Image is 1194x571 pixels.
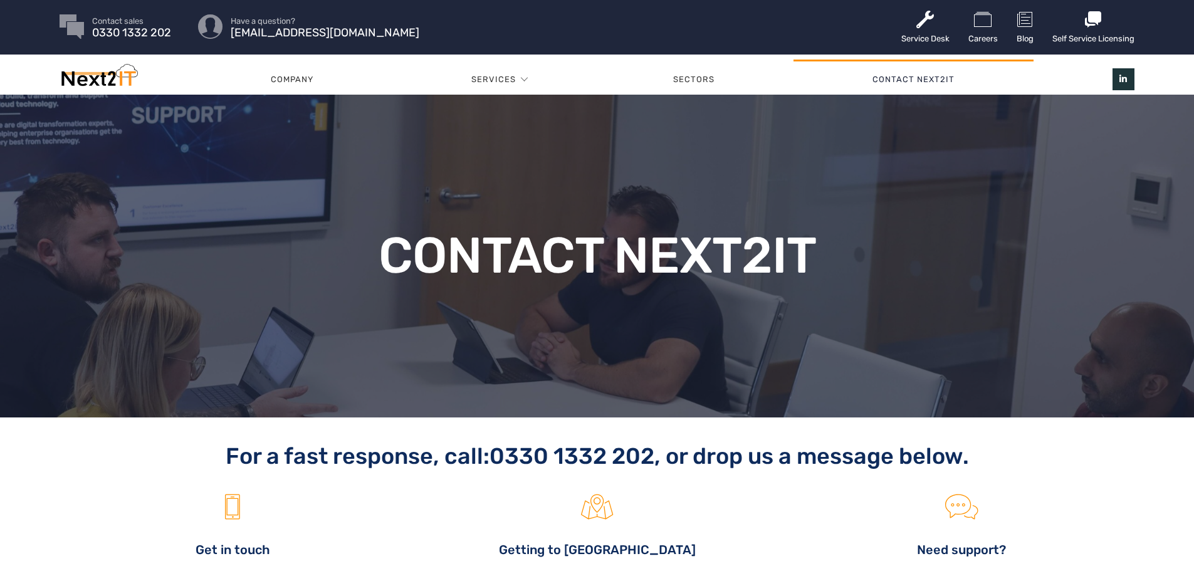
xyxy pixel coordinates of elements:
h4: Need support? [788,542,1134,558]
h4: Getting to [GEOGRAPHIC_DATA] [424,542,770,558]
span: 0330 1332 202 [92,29,171,37]
a: Contact sales 0330 1332 202 [92,17,171,37]
a: Services [471,61,516,98]
img: Next2IT [60,64,138,92]
h1: Contact Next2IT [328,231,866,281]
span: [EMAIL_ADDRESS][DOMAIN_NAME] [231,29,419,37]
h2: For a fast response, call: , or drop us a message below. [60,443,1134,469]
a: Contact Next2IT [793,61,1034,98]
h4: Get in touch [60,542,406,558]
a: 0330 1332 202 [490,443,654,469]
span: Contact sales [92,17,171,25]
span: Have a question? [231,17,419,25]
a: Sectors [595,61,794,98]
a: Company [192,61,392,98]
a: Have a question? [EMAIL_ADDRESS][DOMAIN_NAME] [231,17,419,37]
